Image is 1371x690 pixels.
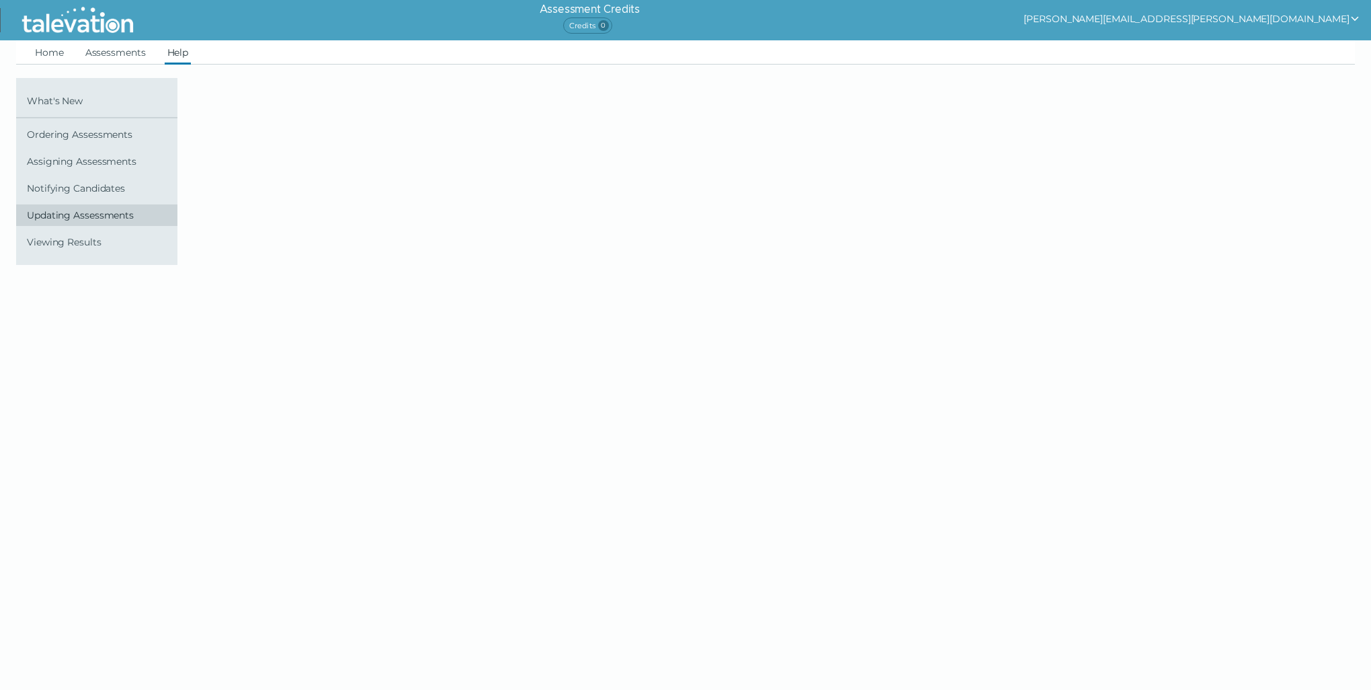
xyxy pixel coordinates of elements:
[540,1,640,17] h6: Assessment Credits
[27,237,172,247] span: Viewing Results
[27,210,172,221] span: Updating Assessments
[598,20,609,31] span: 0
[27,183,172,194] span: Notifying Candidates
[27,156,172,167] span: Assigning Assessments
[27,95,172,106] span: What's New
[563,17,612,34] span: Credits
[32,40,67,65] a: Home
[16,3,139,37] img: Talevation_Logo_Transparent_white.png
[165,40,192,65] a: Help
[83,40,149,65] a: Assessments
[1024,11,1360,27] button: show user actions
[27,129,172,140] span: Ordering Assessments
